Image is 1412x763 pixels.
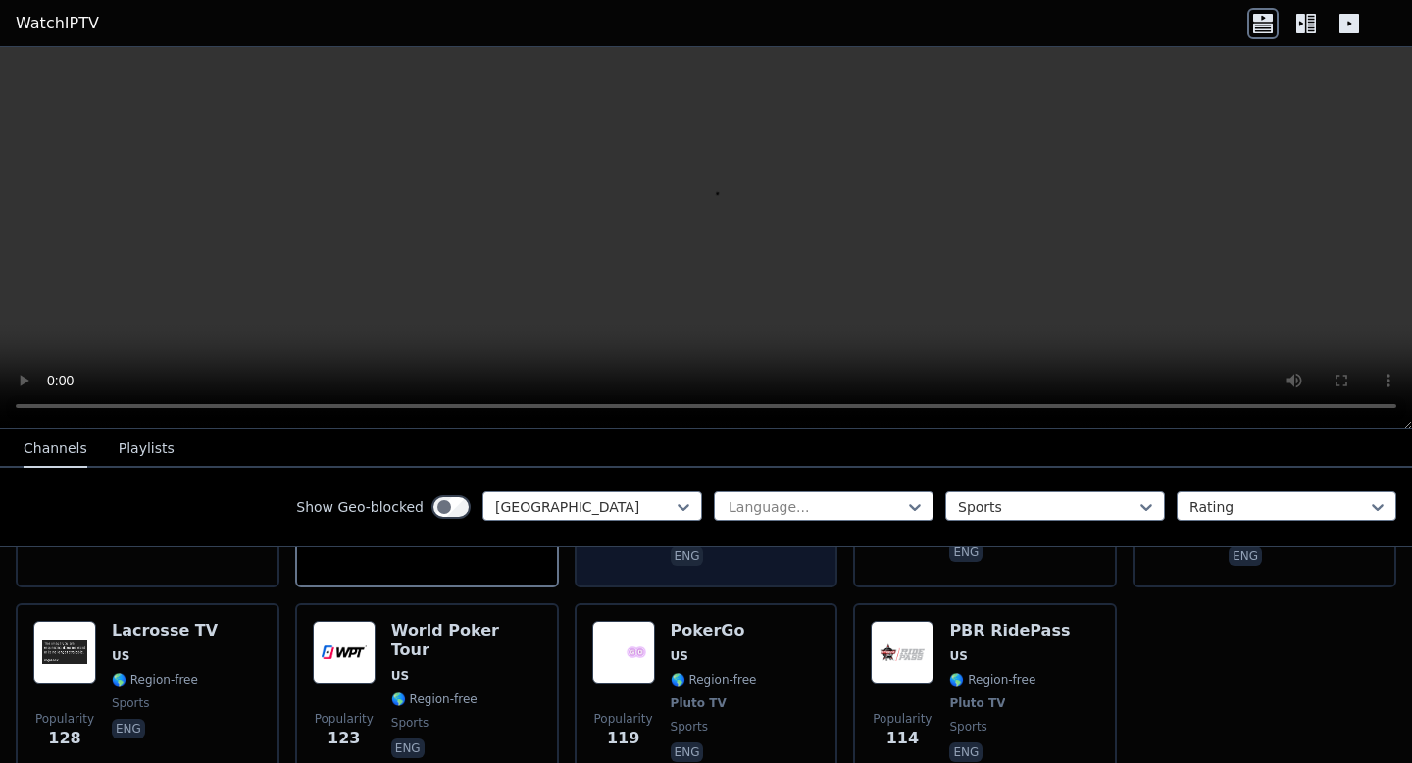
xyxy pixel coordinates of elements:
[119,431,175,468] button: Playlists
[112,621,218,640] h6: Lacrosse TV
[873,711,932,727] span: Popularity
[296,497,424,517] label: Show Geo-blocked
[112,695,149,711] span: sports
[671,719,708,735] span: sports
[112,719,145,738] p: eng
[607,727,639,750] span: 119
[112,672,198,687] span: 🌎 Region-free
[16,12,99,35] a: WatchIPTV
[391,668,409,684] span: US
[391,738,425,758] p: eng
[112,648,129,664] span: US
[328,727,360,750] span: 123
[315,711,374,727] span: Popularity
[35,711,94,727] span: Popularity
[871,621,933,684] img: PBR RidePass
[671,648,688,664] span: US
[1229,546,1262,566] p: eng
[391,691,478,707] span: 🌎 Region-free
[313,621,376,684] img: World Poker Tour
[949,621,1070,640] h6: PBR RidePass
[592,621,655,684] img: PokerGo
[24,431,87,468] button: Channels
[949,648,967,664] span: US
[671,546,704,566] p: eng
[671,695,727,711] span: Pluto TV
[33,621,96,684] img: Lacrosse TV
[949,542,983,562] p: eng
[949,672,1035,687] span: 🌎 Region-free
[949,742,983,762] p: eng
[671,672,757,687] span: 🌎 Region-free
[671,621,757,640] h6: PokerGo
[594,711,653,727] span: Popularity
[671,742,704,762] p: eng
[949,695,1005,711] span: Pluto TV
[949,719,986,735] span: sports
[48,727,80,750] span: 128
[886,727,919,750] span: 114
[391,715,429,731] span: sports
[391,621,541,660] h6: World Poker Tour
